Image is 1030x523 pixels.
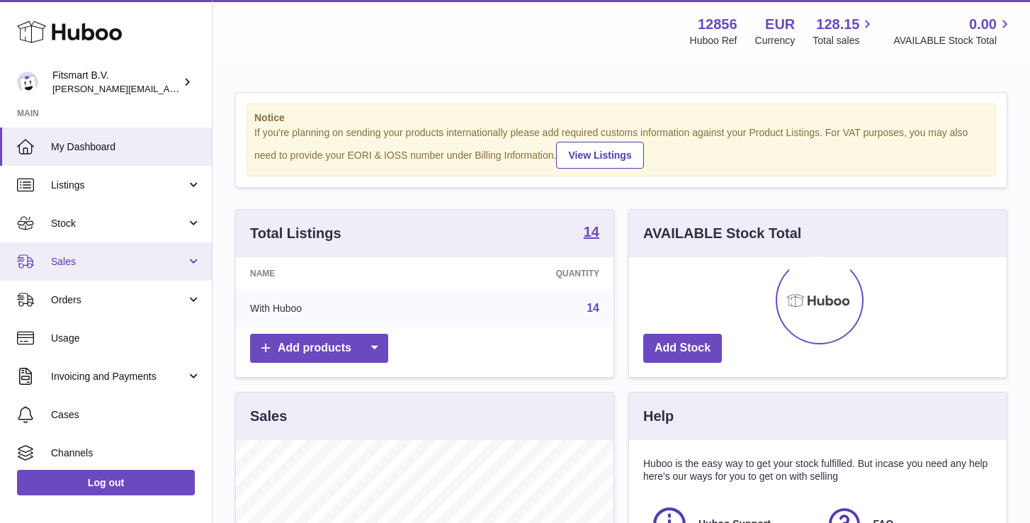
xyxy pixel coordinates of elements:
span: AVAILABLE Stock Total [893,34,1013,47]
h3: AVAILABLE Stock Total [643,224,801,243]
strong: EUR [765,15,795,34]
a: 14 [587,302,599,314]
span: Cases [51,408,201,422]
span: Orders [51,293,186,307]
a: Add products [250,334,388,363]
div: If you're planning on sending your products internationally please add required customs informati... [254,126,988,169]
span: Sales [51,255,186,269]
span: Invoicing and Payments [51,370,186,383]
h3: Total Listings [250,224,341,243]
div: Fitsmart B.V. [52,69,180,96]
a: Log out [17,470,195,495]
a: Add Stock [643,334,722,363]
span: 0.00 [969,15,997,34]
strong: 14 [584,225,599,239]
th: Name [236,257,435,290]
span: Listings [51,179,186,192]
div: Currency [755,34,796,47]
span: Total sales [813,34,876,47]
td: With Huboo [236,290,435,327]
h3: Help [643,407,674,426]
strong: 12856 [698,15,737,34]
span: Stock [51,217,186,230]
span: My Dashboard [51,140,201,154]
img: jonathan@leaderoo.com [17,72,38,93]
a: 0.00 AVAILABLE Stock Total [893,15,1013,47]
p: Huboo is the easy way to get your stock fulfilled. But incase you need any help here's our ways f... [643,457,992,484]
th: Quantity [435,257,613,290]
a: 14 [584,225,599,242]
div: Huboo Ref [690,34,737,47]
a: View Listings [556,142,643,169]
span: 128.15 [816,15,859,34]
span: Usage [51,332,201,345]
span: [PERSON_NAME][EMAIL_ADDRESS][DOMAIN_NAME] [52,83,284,94]
h3: Sales [250,407,287,426]
span: Channels [51,446,201,460]
a: 128.15 Total sales [813,15,876,47]
strong: Notice [254,111,988,125]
